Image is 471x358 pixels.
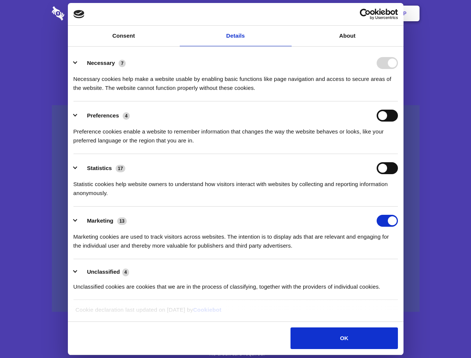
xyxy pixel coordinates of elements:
a: About [292,26,404,46]
label: Marketing [87,217,113,224]
div: Unclassified cookies are cookies that we are in the process of classifying, together with the pro... [73,277,398,291]
span: 4 [123,112,130,120]
img: logo-wordmark-white-trans-d4663122ce5f474addd5e946df7df03e33cb6a1c49d2221995e7729f52c070b2.svg [52,6,116,21]
a: Pricing [219,2,251,25]
iframe: Drift Widget Chat Controller [434,321,462,349]
button: Unclassified (4) [73,267,134,277]
label: Preferences [87,112,119,119]
label: Statistics [87,165,112,171]
div: Marketing cookies are used to track visitors across websites. The intention is to display ads tha... [73,227,398,250]
a: Cookiebot [193,307,222,313]
div: Preference cookies enable a website to remember information that changes the way the website beha... [73,122,398,145]
span: 7 [119,60,126,67]
button: Statistics (17) [73,162,130,174]
span: 13 [117,217,127,225]
span: 17 [116,165,125,172]
div: Necessary cookies help make a website usable by enabling basic functions like page navigation and... [73,69,398,92]
a: Wistia video thumbnail [52,105,420,312]
a: Login [338,2,371,25]
a: Details [180,26,292,46]
label: Necessary [87,60,115,66]
span: 4 [122,268,129,276]
button: Necessary (7) [73,57,131,69]
div: Statistic cookies help website owners to understand how visitors interact with websites by collec... [73,174,398,198]
a: Consent [68,26,180,46]
button: Preferences (4) [73,110,135,122]
h4: Auto-redaction of sensitive data, encrypted data sharing and self-destructing private chats. Shar... [52,68,420,92]
button: Marketing (13) [73,215,132,227]
h1: Eliminate Slack Data Loss. [52,34,420,60]
img: logo [73,10,85,18]
a: Usercentrics Cookiebot - opens in a new window [333,9,398,20]
button: OK [291,327,398,349]
a: Contact [302,2,337,25]
div: Cookie declaration last updated on [DATE] by [70,305,401,320]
